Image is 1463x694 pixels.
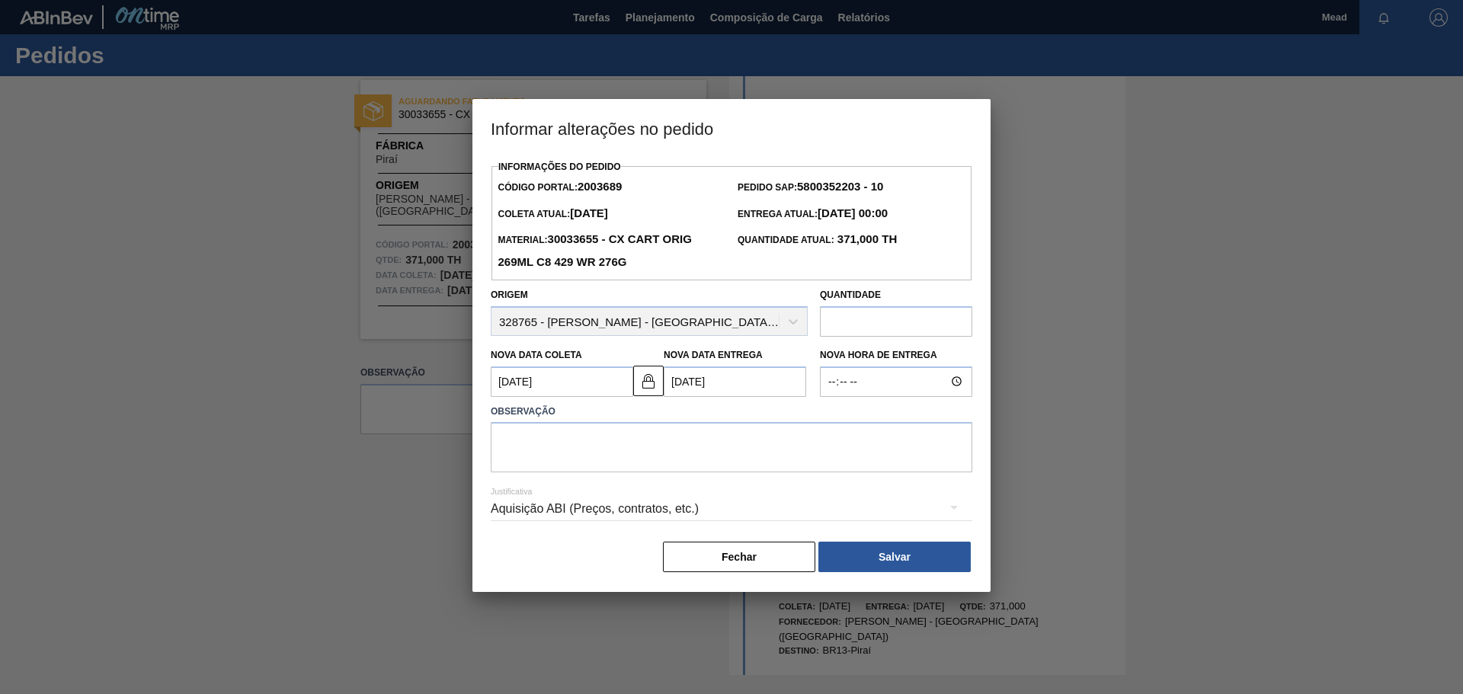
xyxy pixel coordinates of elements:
[491,350,582,360] label: Nova Data Coleta
[820,344,972,366] label: Nova Hora de Entrega
[663,542,815,572] button: Fechar
[498,182,622,193] span: Código Portal:
[664,366,806,397] input: dd/mm/yyyy
[633,366,664,396] button: locked
[639,372,658,390] img: locked
[818,206,888,219] strong: [DATE] 00:00
[570,206,608,219] strong: [DATE]
[498,162,621,172] label: Informações do Pedido
[491,401,972,423] label: Observação
[820,289,881,300] label: Quantidade
[797,180,883,193] strong: 5800352203 - 10
[738,235,897,245] span: Quantidade Atual:
[491,366,633,397] input: dd/mm/yyyy
[664,350,763,360] label: Nova Data Entrega
[578,180,622,193] strong: 2003689
[498,235,691,268] span: Material:
[834,232,898,245] strong: 371,000 TH
[491,289,528,300] label: Origem
[498,232,691,268] strong: 30033655 - CX CART ORIG 269ML C8 429 WR 276G
[738,209,888,219] span: Entrega Atual:
[738,182,883,193] span: Pedido SAP:
[491,488,972,530] div: Aquisição ABI (Preços, contratos, etc.)
[498,209,607,219] span: Coleta Atual:
[472,99,991,157] h3: Informar alterações no pedido
[818,542,971,572] button: Salvar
